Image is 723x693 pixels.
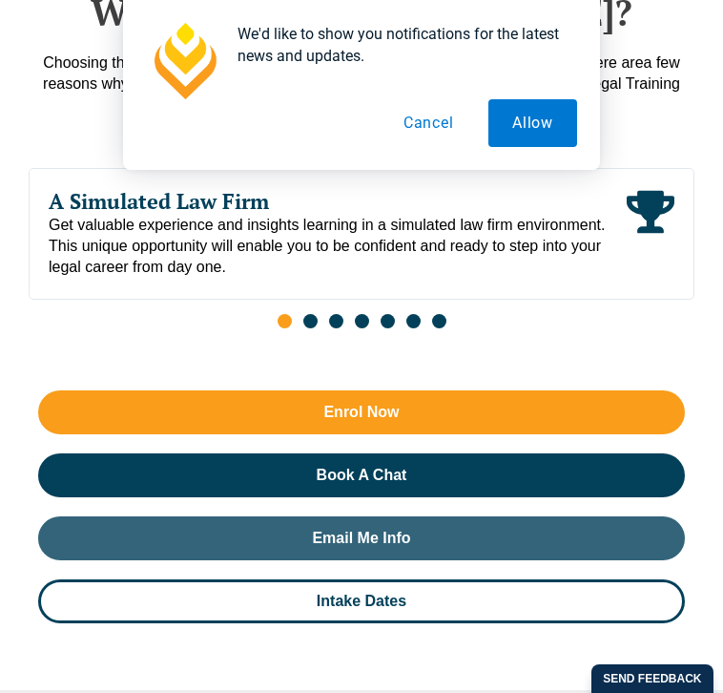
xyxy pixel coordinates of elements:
[38,516,685,560] a: Email Me Info
[627,188,674,278] div: Read More
[406,314,421,328] span: Go to slide 6
[317,594,406,609] span: Intake Dates
[29,168,694,300] div: 1 / 7
[355,314,369,328] span: Go to slide 4
[29,168,694,338] div: Slides
[38,390,685,434] a: Enrol Now
[317,468,407,483] span: Book A Chat
[146,23,222,99] img: notification icon
[222,23,577,67] div: We'd like to show you notifications for the latest news and updates.
[381,314,395,328] span: Go to slide 5
[49,215,627,278] span: Get valuable experience and insights learning in a simulated law firm environment. This unique op...
[329,314,343,328] span: Go to slide 3
[278,314,292,328] span: Go to slide 1
[488,99,577,147] button: Allow
[303,314,318,328] span: Go to slide 2
[312,531,410,546] span: Email Me Info
[49,188,627,215] span: A Simulated Law Firm
[38,453,685,497] a: Book A Chat
[323,405,399,420] span: Enrol Now
[432,314,446,328] span: Go to slide 7
[38,579,685,623] a: Intake Dates
[380,99,478,147] button: Cancel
